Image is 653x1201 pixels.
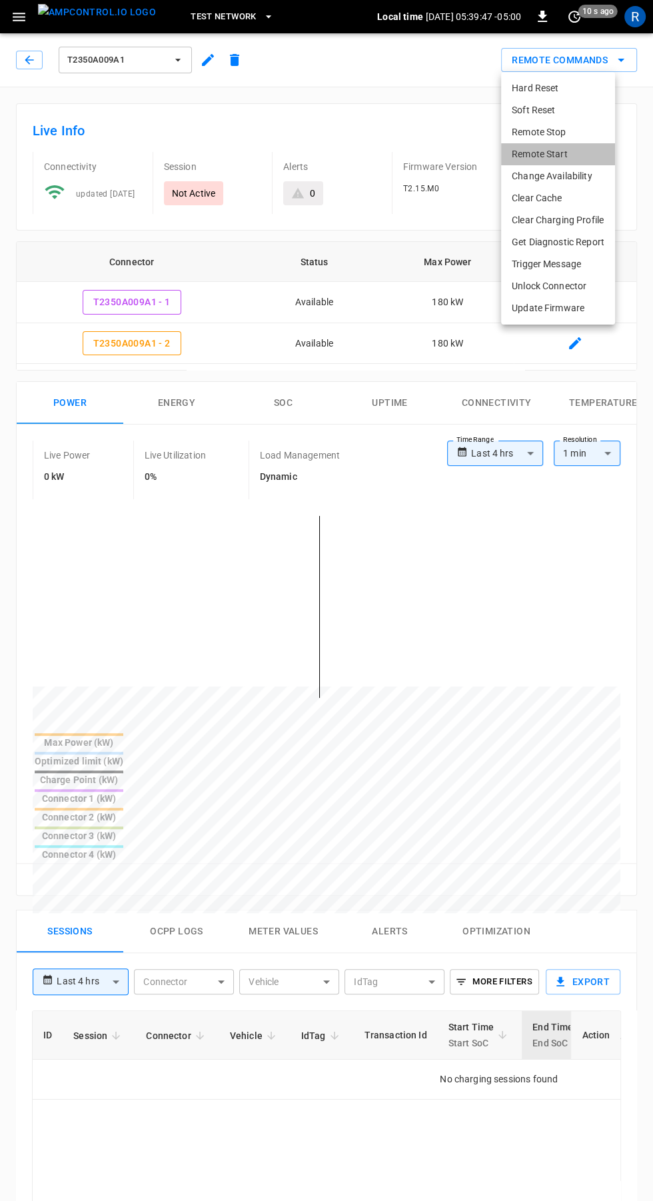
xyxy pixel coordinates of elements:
[501,143,615,165] li: Remote Start
[501,297,615,319] li: Update Firmware
[501,165,615,187] li: Change Availability
[501,77,615,99] li: Hard Reset
[501,187,615,209] li: Clear Cache
[501,275,615,297] li: Unlock Connector
[501,253,615,275] li: Trigger Message
[501,99,615,121] li: Soft Reset
[501,121,615,143] li: Remote Stop
[501,209,615,231] li: Clear Charging Profile
[501,231,615,253] li: Get Diagnostic Report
